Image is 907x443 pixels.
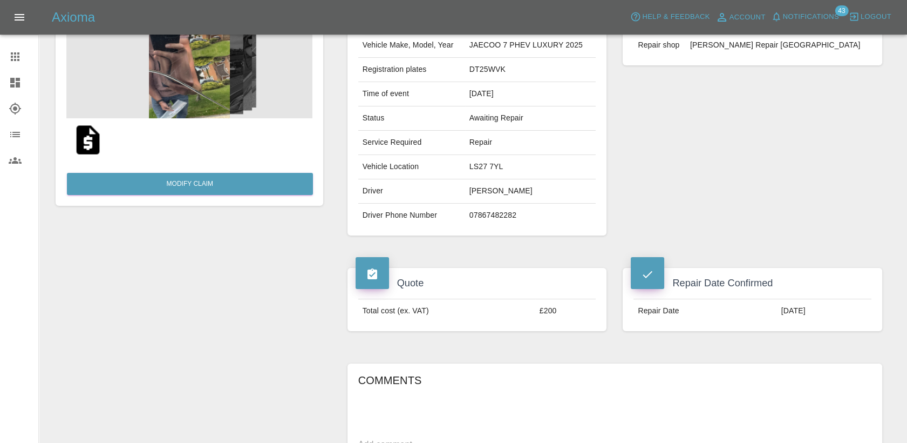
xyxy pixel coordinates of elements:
td: LS27 7YL [465,155,596,179]
button: Logout [846,9,894,25]
td: [DATE] [465,82,596,106]
td: Repair [465,131,596,155]
img: f54cd097-d107-4a4f-bfd0-afb136d30775 [66,10,312,118]
a: Account [713,9,768,26]
td: Awaiting Repair [465,106,596,131]
td: Registration plates [358,58,465,82]
td: £200 [535,299,596,323]
td: Total cost (ex. VAT) [358,299,535,323]
button: Notifications [768,9,842,25]
h4: Quote [356,276,599,291]
span: 43 [835,5,848,16]
span: Notifications [783,11,839,23]
img: original/5bc9f210-877b-4b5e-ab5a-7e2b84a86b1b [71,123,105,157]
button: Open drawer [6,4,32,30]
td: DT25WVK [465,58,596,82]
td: Repair shop [633,33,686,57]
span: Help & Feedback [642,11,710,23]
h6: Comments [358,372,871,389]
td: Vehicle Make, Model, Year [358,33,465,58]
td: [DATE] [777,299,871,323]
h5: Axioma [52,9,95,26]
td: [PERSON_NAME] [465,179,596,204]
span: Logout [861,11,891,23]
td: Status [358,106,465,131]
span: Account [729,11,766,24]
td: Vehicle Location [358,155,465,179]
td: Time of event [358,82,465,106]
td: Driver [358,179,465,204]
td: 07867482282 [465,204,596,227]
td: Driver Phone Number [358,204,465,227]
a: Modify Claim [67,173,313,195]
td: Repair Date [633,299,776,323]
button: Help & Feedback [628,9,712,25]
td: Service Required [358,131,465,155]
td: [PERSON_NAME] Repair [GEOGRAPHIC_DATA] [686,33,871,57]
h4: Repair Date Confirmed [631,276,874,291]
td: JAECOO 7 PHEV LUXURY 2025 [465,33,596,58]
